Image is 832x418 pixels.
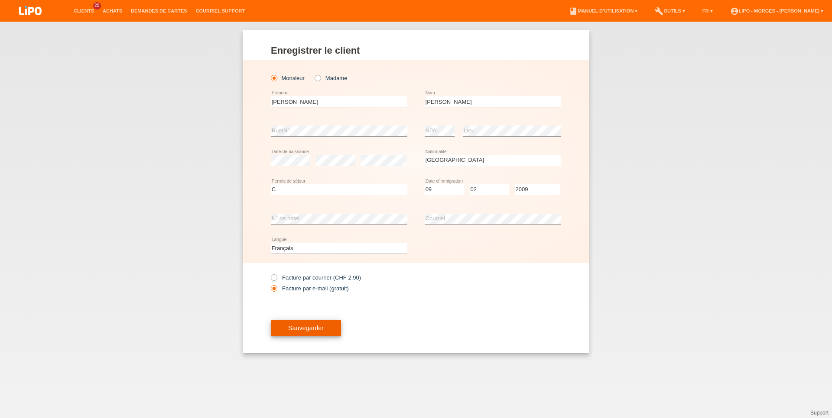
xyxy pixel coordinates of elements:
label: Facture par e-mail (gratuit) [271,285,349,292]
a: Demandes de cartes [127,8,192,13]
a: bookManuel d’utilisation ▾ [565,8,642,13]
label: Facture par courrier (CHF 2.90) [271,274,361,281]
h1: Enregistrer le client [271,45,561,56]
input: Facture par courrier (CHF 2.90) [271,274,276,285]
a: buildOutils ▾ [650,8,689,13]
span: Sauvegarder [288,325,324,331]
input: Madame [315,75,320,80]
button: Sauvegarder [271,320,341,336]
i: book [569,7,578,16]
a: account_circleLIPO - Morges - [PERSON_NAME] ▾ [726,8,828,13]
a: FR ▾ [698,8,717,13]
label: Madame [315,75,347,81]
i: account_circle [730,7,739,16]
input: Facture par e-mail (gratuit) [271,285,276,296]
input: Monsieur [271,75,276,80]
label: Monsieur [271,75,305,81]
a: Achats [98,8,127,13]
i: build [655,7,663,16]
a: Courriel Support [192,8,249,13]
span: 20 [93,2,101,10]
a: LIPO pay [9,18,52,24]
a: Clients [69,8,98,13]
a: Support [810,410,829,416]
